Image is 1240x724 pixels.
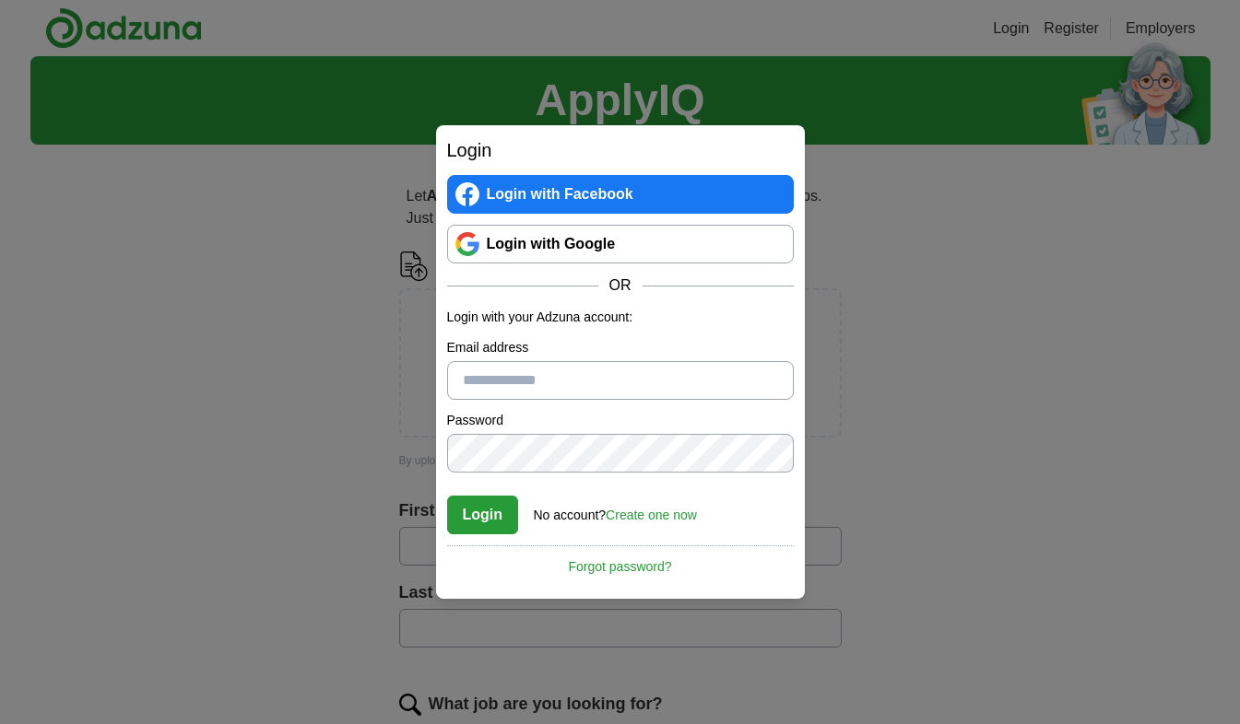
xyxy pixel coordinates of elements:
a: Login with Google [447,225,794,263]
a: Forgot password? [447,545,794,577]
button: Login [447,496,519,534]
label: Password [447,411,794,430]
a: Login with Facebook [447,175,794,214]
a: Create one now [606,508,697,522]
div: No account? [534,495,697,525]
span: OR [598,274,643,297]
h2: Login [447,136,794,164]
p: Login with your Adzuna account: [447,308,794,327]
label: Email address [447,338,794,357]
